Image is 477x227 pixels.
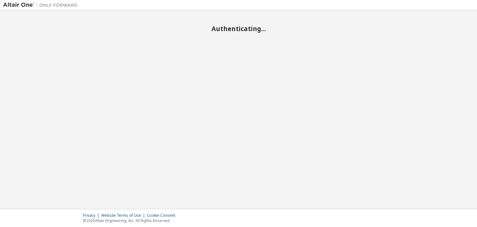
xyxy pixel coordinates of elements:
[3,2,81,8] img: Altair One
[83,213,101,218] div: Privacy
[3,25,474,33] h2: Authenticating...
[101,213,147,218] div: Website Terms of Use
[83,218,179,223] p: © 2025 Altair Engineering, Inc. All Rights Reserved.
[147,213,179,218] div: Cookie Consent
